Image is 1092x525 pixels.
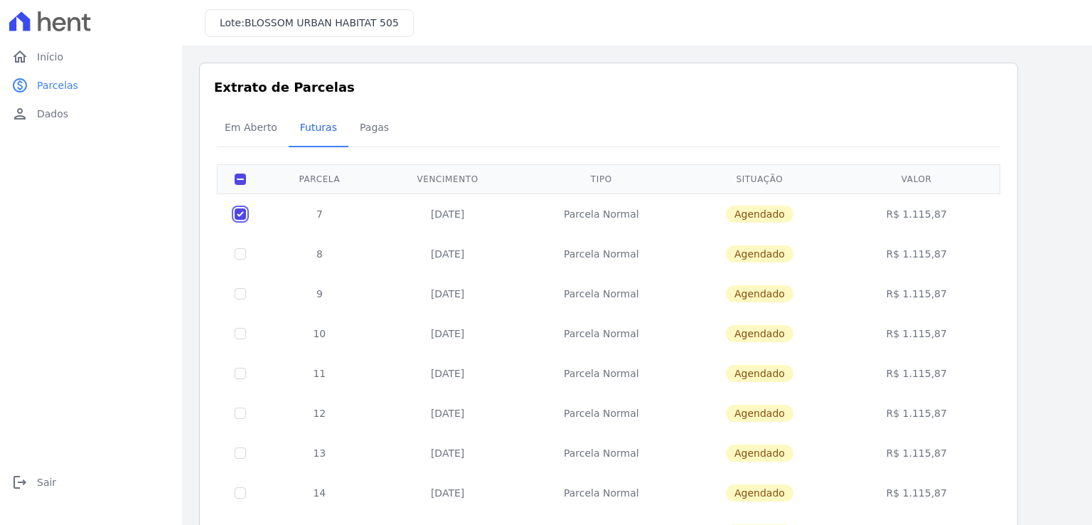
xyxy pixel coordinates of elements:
[6,71,176,100] a: paidParcelas
[263,354,376,393] td: 11
[6,100,176,128] a: personDados
[11,48,28,65] i: home
[376,433,520,473] td: [DATE]
[6,468,176,497] a: logoutSair
[216,113,286,142] span: Em Aberto
[263,274,376,314] td: 9
[519,274,683,314] td: Parcela Normal
[351,113,397,142] span: Pagas
[37,78,78,92] span: Parcelas
[726,206,793,223] span: Agendado
[213,110,289,147] a: Em Aberto
[519,314,683,354] td: Parcela Normal
[726,484,793,502] span: Agendado
[519,234,683,274] td: Parcela Normal
[263,393,376,433] td: 12
[519,354,683,393] td: Parcela Normal
[376,274,520,314] td: [DATE]
[519,433,683,473] td: Parcela Normal
[726,365,793,382] span: Agendado
[836,433,997,473] td: R$ 1.115,87
[836,193,997,234] td: R$ 1.115,87
[376,393,520,433] td: [DATE]
[376,473,520,513] td: [DATE]
[291,113,346,142] span: Futuras
[519,393,683,433] td: Parcela Normal
[836,473,997,513] td: R$ 1.115,87
[37,107,68,121] span: Dados
[289,110,348,147] a: Futuras
[836,354,997,393] td: R$ 1.115,87
[263,234,376,274] td: 8
[726,285,793,302] span: Agendado
[263,314,376,354] td: 10
[726,405,793,422] span: Agendado
[376,193,520,234] td: [DATE]
[263,433,376,473] td: 13
[683,164,835,193] th: Situação
[519,473,683,513] td: Parcela Normal
[348,110,400,147] a: Pagas
[11,105,28,122] i: person
[37,475,56,489] span: Sair
[263,193,376,234] td: 7
[376,354,520,393] td: [DATE]
[263,473,376,513] td: 14
[726,325,793,342] span: Agendado
[376,234,520,274] td: [DATE]
[11,77,28,94] i: paid
[836,314,997,354] td: R$ 1.115,87
[726,445,793,462] span: Agendado
[519,193,683,234] td: Parcela Normal
[376,314,520,354] td: [DATE]
[245,17,399,28] span: BLOSSOM URBAN HABITAT 505
[836,274,997,314] td: R$ 1.115,87
[214,78,1003,97] h3: Extrato de Parcelas
[376,164,520,193] th: Vencimento
[836,393,997,433] td: R$ 1.115,87
[726,245,793,262] span: Agendado
[836,164,997,193] th: Valor
[519,164,683,193] th: Tipo
[263,164,376,193] th: Parcela
[836,234,997,274] td: R$ 1.115,87
[220,16,399,31] h3: Lote:
[6,43,176,71] a: homeInício
[37,50,63,64] span: Início
[11,474,28,491] i: logout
